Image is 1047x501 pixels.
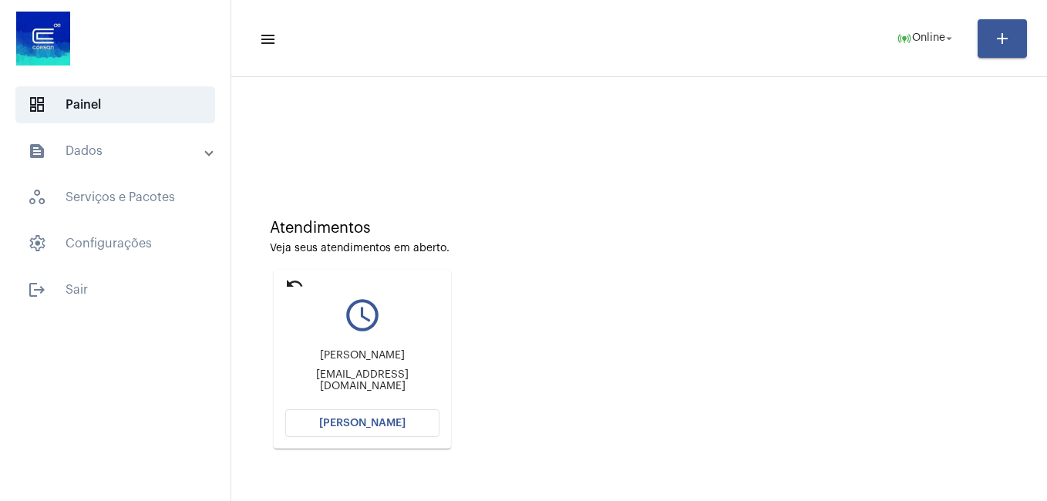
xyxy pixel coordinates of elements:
[285,369,439,392] div: [EMAIL_ADDRESS][DOMAIN_NAME]
[28,234,46,253] span: sidenav icon
[259,30,274,49] mat-icon: sidenav icon
[897,31,912,46] mat-icon: online_prediction
[942,32,956,45] mat-icon: arrow_drop_down
[993,29,1012,48] mat-icon: add
[912,33,945,44] span: Online
[15,225,215,262] span: Configurações
[285,296,439,335] mat-icon: query_builder
[887,23,965,54] button: Online
[270,243,1008,254] div: Veja seus atendimentos em aberto.
[285,409,439,437] button: [PERSON_NAME]
[285,350,439,361] div: [PERSON_NAME]
[319,418,406,429] span: [PERSON_NAME]
[28,142,206,160] mat-panel-title: Dados
[12,8,74,69] img: d4669ae0-8c07-2337-4f67-34b0df7f5ae4.jpeg
[270,220,1008,237] div: Atendimentos
[15,86,215,123] span: Painel
[9,133,231,170] mat-expansion-panel-header: sidenav iconDados
[28,96,46,114] span: sidenav icon
[28,188,46,207] span: sidenav icon
[15,271,215,308] span: Sair
[28,142,46,160] mat-icon: sidenav icon
[285,274,304,293] mat-icon: undo
[28,281,46,299] mat-icon: sidenav icon
[15,179,215,216] span: Serviços e Pacotes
